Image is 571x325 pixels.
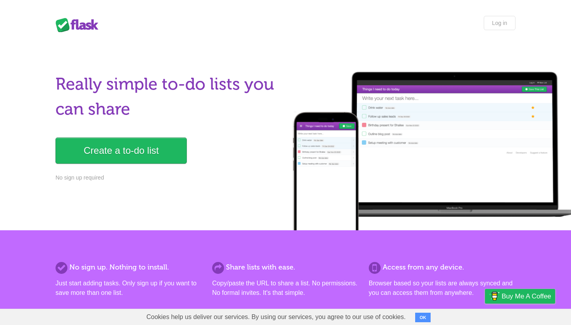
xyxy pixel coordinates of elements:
[415,313,431,322] button: OK
[212,262,359,273] h2: Share lists with ease.
[56,18,103,32] div: Flask Lists
[56,262,202,273] h2: No sign up. Nothing to install.
[138,309,414,325] span: Cookies help us deliver our services. By using our services, you agree to our use of cookies.
[485,289,555,304] a: Buy me a coffee
[56,279,202,298] p: Just start adding tasks. Only sign up if you want to save more than one list.
[56,138,187,164] a: Create a to-do list
[56,72,281,122] h1: Really simple to-do lists you can share
[212,279,359,298] p: Copy/paste the URL to share a list. No permissions. No formal invites. It's that simple.
[484,16,515,30] a: Log in
[502,289,551,303] span: Buy me a coffee
[489,289,500,303] img: Buy me a coffee
[56,174,281,182] p: No sign up required
[369,279,515,298] p: Browser based so your lists are always synced and you can access them from anywhere.
[369,262,515,273] h2: Access from any device.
